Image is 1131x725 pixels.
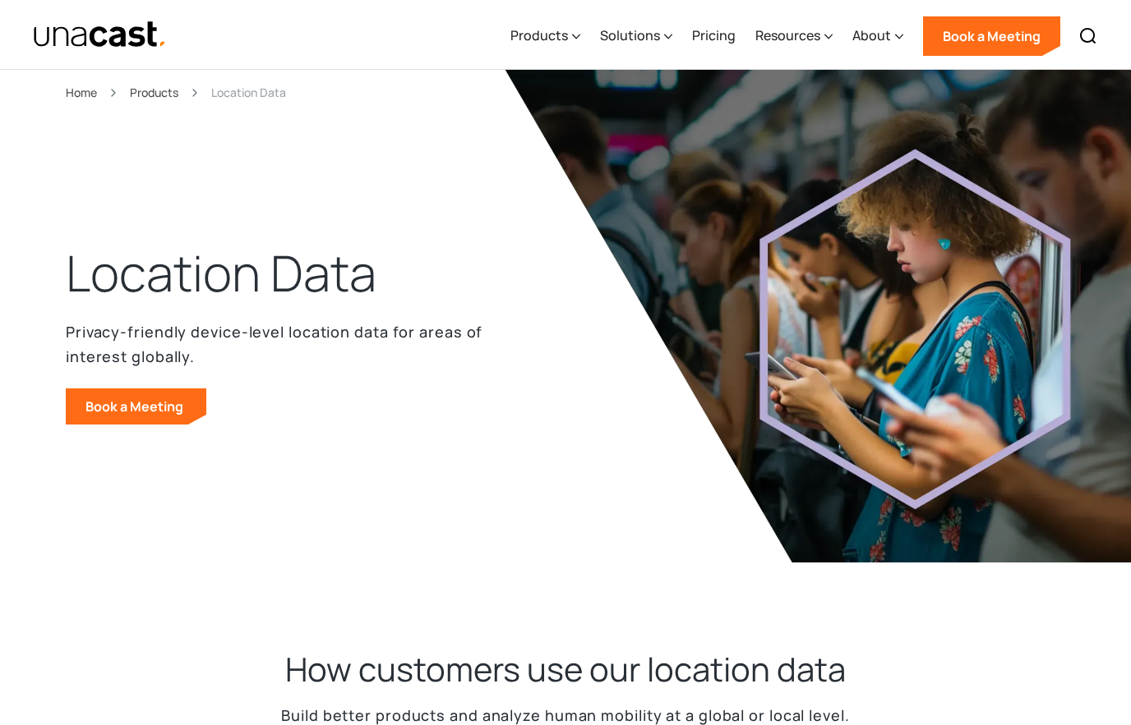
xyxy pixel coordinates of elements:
[66,83,97,102] a: Home
[692,2,736,70] a: Pricing
[510,25,568,45] div: Products
[852,25,891,45] div: About
[211,83,286,102] div: Location Data
[755,2,833,70] div: Resources
[600,25,660,45] div: Solutions
[66,319,493,369] p: Privacy-friendly device-level location data for areas of interest globally.
[33,21,167,49] a: home
[33,21,167,49] img: Unacast text logo
[755,25,820,45] div: Resources
[923,16,1060,56] a: Book a Meeting
[852,2,903,70] div: About
[130,83,178,102] a: Products
[600,2,672,70] div: Solutions
[1078,26,1098,46] img: Search icon
[285,648,846,691] h2: How customers use our location data
[510,2,580,70] div: Products
[66,388,206,424] a: Book a Meeting
[66,241,376,306] h1: Location Data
